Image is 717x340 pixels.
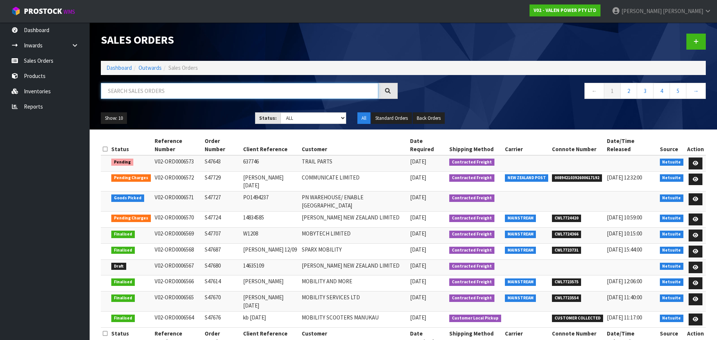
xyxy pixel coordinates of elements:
[153,228,203,244] td: V02-ORD0006569
[203,191,241,212] td: S47727
[111,263,126,270] span: Draft
[604,83,621,99] a: 1
[111,247,135,254] span: Finalised
[241,212,300,228] td: 14834585
[241,155,300,171] td: 637746
[101,83,378,99] input: Search sales orders
[410,262,426,269] span: [DATE]
[203,275,241,291] td: S47614
[607,230,642,237] span: [DATE] 10:15:00
[550,135,605,155] th: Connote Number
[670,83,686,99] a: 5
[111,215,151,222] span: Pending Charges
[505,294,536,302] span: MAINSTREAM
[410,194,426,201] span: [DATE]
[410,214,426,221] span: [DATE]
[552,231,581,238] span: CWL7724366
[449,315,501,322] span: Customer Local Pickup
[106,64,132,71] a: Dashboard
[607,174,642,181] span: [DATE] 12:32:00
[241,312,300,328] td: kb [DATE]
[449,247,494,254] span: Contracted Freight
[111,231,135,238] span: Finalised
[637,83,654,99] a: 3
[203,244,241,260] td: S47687
[552,174,602,182] span: 00894210392600617192
[534,7,596,13] strong: V02 - VALEN POWER PTY LTD
[300,228,408,244] td: MOBYTECH LIMITED
[241,259,300,275] td: 14635109
[620,83,637,99] a: 2
[259,115,277,121] strong: Status:
[101,34,398,46] h1: Sales Orders
[552,247,581,254] span: CWL7723731
[109,135,153,155] th: Status
[203,212,241,228] td: S47724
[139,64,162,71] a: Outwards
[241,171,300,191] td: [PERSON_NAME] [DATE]
[410,158,426,165] span: [DATE]
[607,294,642,301] span: [DATE] 11:40:00
[153,155,203,171] td: V02-ORD0006573
[658,135,686,155] th: Source
[241,275,300,291] td: [PERSON_NAME]
[584,83,604,99] a: ←
[111,159,133,166] span: Pending
[660,231,684,238] span: Netsuite
[203,171,241,191] td: S47729
[621,7,662,15] span: [PERSON_NAME]
[449,294,494,302] span: Contracted Freight
[552,294,581,302] span: CWL7723554
[607,246,642,253] span: [DATE] 15:44:00
[203,312,241,328] td: S47676
[241,191,300,212] td: PO1494237
[413,112,445,124] button: Back Orders
[241,135,300,155] th: Client Reference
[153,312,203,328] td: V02-ORD0006564
[11,6,21,16] img: cube-alt.png
[357,112,370,124] button: All
[111,294,135,302] span: Finalised
[63,8,75,15] small: WMS
[153,171,203,191] td: V02-ORD0006572
[241,228,300,244] td: W1208
[153,275,203,291] td: V02-ORD0006566
[449,278,494,286] span: Contracted Freight
[300,155,408,171] td: TRAIL PARTS
[410,294,426,301] span: [DATE]
[505,174,549,182] span: NEW ZEALAND POST
[663,7,703,15] span: [PERSON_NAME]
[410,278,426,285] span: [DATE]
[552,215,581,222] span: CWL7724420
[552,315,603,322] span: CUSTOMER COLLECTED
[607,214,642,221] span: [DATE] 10:59:00
[410,314,426,321] span: [DATE]
[168,64,198,71] span: Sales Orders
[203,155,241,171] td: S47643
[24,6,62,16] span: ProStock
[300,259,408,275] td: [PERSON_NAME] NEW ZEALAND LIMITED
[660,194,684,202] span: Netsuite
[660,294,684,302] span: Netsuite
[111,194,144,202] span: Goods Picked
[153,259,203,275] td: V02-ORD0006567
[300,291,408,312] td: MOBILITY SERVICES LTD
[447,135,503,155] th: Shipping Method
[653,83,670,99] a: 4
[660,215,684,222] span: Netsuite
[449,215,494,222] span: Contracted Freight
[153,244,203,260] td: V02-ORD0006568
[300,312,408,328] td: MOBILITY SCOOTERS MANUKAU
[449,174,494,182] span: Contracted Freight
[660,315,684,322] span: Netsuite
[371,112,412,124] button: Standard Orders
[409,83,706,101] nav: Page navigation
[552,278,581,286] span: CWL7723575
[449,263,494,270] span: Contracted Freight
[153,135,203,155] th: Reference Number
[111,174,151,182] span: Pending Charges
[203,291,241,312] td: S47670
[607,278,642,285] span: [DATE] 12:06:00
[153,191,203,212] td: V02-ORD0006571
[410,230,426,237] span: [DATE]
